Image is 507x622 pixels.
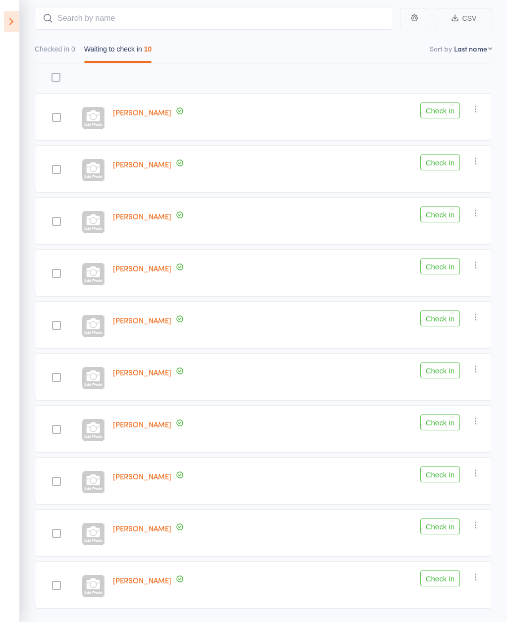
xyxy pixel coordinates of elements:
[430,44,452,54] label: Sort by
[420,415,460,431] button: Check in
[420,155,460,171] button: Check in
[113,419,171,430] a: [PERSON_NAME]
[113,315,171,326] a: [PERSON_NAME]
[420,311,460,327] button: Check in
[113,159,171,170] a: [PERSON_NAME]
[35,7,393,30] input: Search by name
[144,46,152,53] div: 10
[113,575,171,586] a: [PERSON_NAME]
[420,207,460,223] button: Check in
[420,519,460,535] button: Check in
[420,571,460,587] button: Check in
[113,211,171,222] a: [PERSON_NAME]
[113,471,171,482] a: [PERSON_NAME]
[420,363,460,379] button: Check in
[113,263,171,274] a: [PERSON_NAME]
[436,8,492,30] button: CSV
[454,44,487,54] div: Last name
[420,259,460,275] button: Check in
[113,367,171,378] a: [PERSON_NAME]
[113,523,171,534] a: [PERSON_NAME]
[35,41,75,63] button: Checked in0
[420,467,460,483] button: Check in
[420,103,460,119] button: Check in
[113,107,171,118] a: [PERSON_NAME]
[84,41,152,63] button: Waiting to check in10
[71,46,75,53] div: 0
